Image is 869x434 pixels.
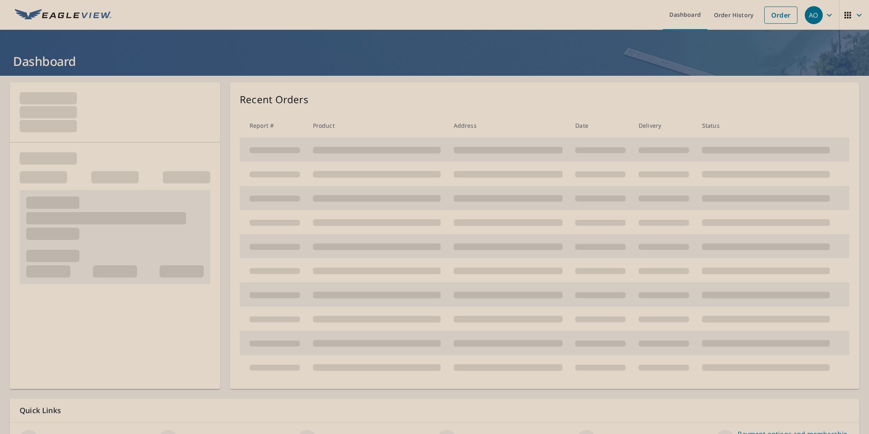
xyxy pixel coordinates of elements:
[696,113,836,138] th: Status
[306,113,447,138] th: Product
[15,9,111,21] img: EV Logo
[569,113,632,138] th: Date
[447,113,569,138] th: Address
[20,405,849,416] p: Quick Links
[240,113,306,138] th: Report #
[10,53,859,70] h1: Dashboard
[632,113,696,138] th: Delivery
[764,7,797,24] a: Order
[805,6,823,24] div: AO
[240,92,308,107] p: Recent Orders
